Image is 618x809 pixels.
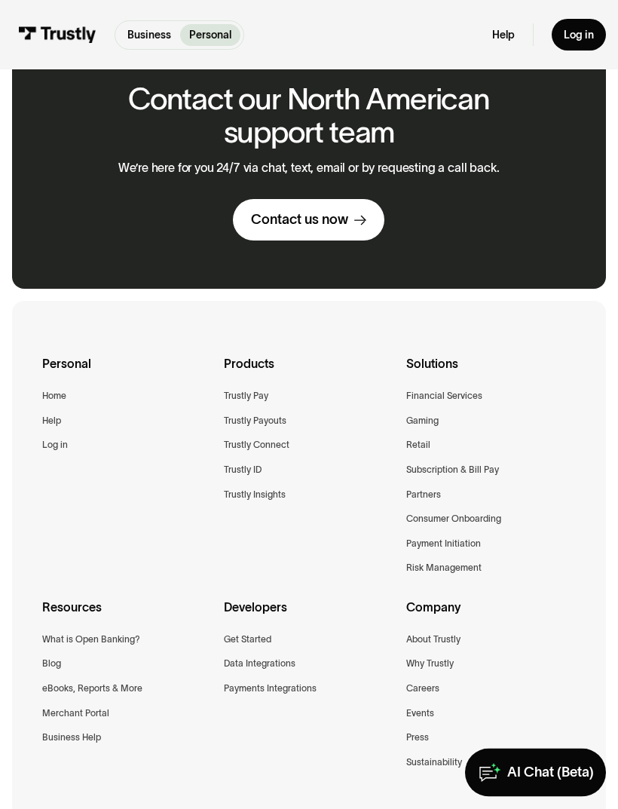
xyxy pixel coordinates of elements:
a: Gaming [406,414,439,430]
a: Financial Services [406,389,482,405]
a: Press [406,731,429,746]
a: Help [492,28,515,41]
a: Risk Management [406,561,482,577]
div: Developers [224,598,393,633]
a: Consumer Onboarding [406,512,501,528]
a: Log in [552,19,606,51]
a: Sustainability [406,755,462,771]
a: AI Chat (Beta) [465,749,606,797]
a: Merchant Portal [42,706,109,722]
img: Trustly Logo [18,26,96,43]
div: Solutions [406,354,576,389]
a: Subscription & Bill Pay [406,463,499,479]
a: Data Integrations [224,657,295,673]
a: Business [118,24,180,46]
a: Trustly Connect [224,438,289,454]
div: Log in [564,28,594,41]
div: Personal [42,354,212,389]
a: Business Help [42,731,101,746]
a: Personal [180,24,240,46]
a: Why Trustly [406,657,454,673]
a: What is Open Banking? [42,633,140,648]
a: Careers [406,682,439,697]
a: Get Started [224,633,271,648]
a: Help [42,414,61,430]
div: Company [406,598,576,633]
a: Log in [42,438,68,454]
a: Blog [42,657,61,673]
div: Resources [42,598,212,633]
a: Payment Initiation [406,537,481,553]
p: We’re here for you 24/7 via chat, text, email or by requesting a call back. [118,161,499,176]
a: Contact us now [233,200,384,241]
a: Trustly Insights [224,488,286,504]
a: Events [406,706,434,722]
a: Partners [406,488,441,504]
a: About Trustly [406,633,460,648]
a: Trustly Payouts [224,414,286,430]
a: Trustly Pay [224,389,268,405]
h2: Contact our North American support team [102,83,516,149]
a: Trustly ID [224,463,262,479]
a: eBooks, Reports & More [42,682,142,697]
div: Products [224,354,393,389]
a: Payments Integrations [224,682,317,697]
a: Retail [406,438,430,454]
div: Contact us now [251,212,348,229]
a: Home [42,389,66,405]
div: AI Chat (Beta) [507,764,594,781]
p: Personal [189,27,231,43]
p: Business [127,27,171,43]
